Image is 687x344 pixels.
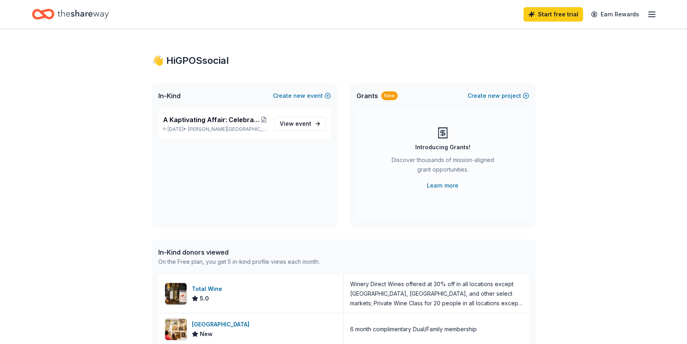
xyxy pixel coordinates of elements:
a: Home [32,5,109,24]
a: Earn Rewards [586,7,644,22]
div: Winery Direct Wines offered at 30% off in all locations except [GEOGRAPHIC_DATA], [GEOGRAPHIC_DAT... [350,279,523,308]
img: Image for Total Wine [165,283,187,304]
span: [PERSON_NAME][GEOGRAPHIC_DATA], [GEOGRAPHIC_DATA] [188,126,268,132]
div: On the Free plan, you get 5 in-kind profile views each month. [158,257,320,267]
div: In-Kind donors viewed [158,247,320,257]
span: A Kaptivating Affair: Celebrating 10 year of Impact & Service [163,115,260,125]
a: Learn more [427,181,458,190]
span: Grants [356,91,378,101]
a: View event [275,117,326,131]
div: [GEOGRAPHIC_DATA] [192,320,253,329]
div: Introducing Grants! [415,142,470,152]
span: View [280,119,311,129]
div: Total Wine [192,284,225,294]
span: new [488,91,500,101]
button: Createnewevent [273,91,331,101]
span: In-Kind [158,91,181,101]
span: new [293,91,305,101]
div: New [381,91,398,100]
span: event [295,120,311,127]
div: Discover thousands of mission-aligned grant opportunities. [388,155,497,178]
span: 5.0 [200,294,209,303]
p: [DATE] • [163,126,268,132]
span: New [200,329,213,339]
a: Start free trial [524,7,583,22]
div: 👋 Hi GPOSsocial [152,54,536,67]
div: 6 month complimentary Dual/Family membership [350,324,477,334]
button: Createnewproject [468,91,529,101]
img: Image for High Museum of Art [165,318,187,340]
